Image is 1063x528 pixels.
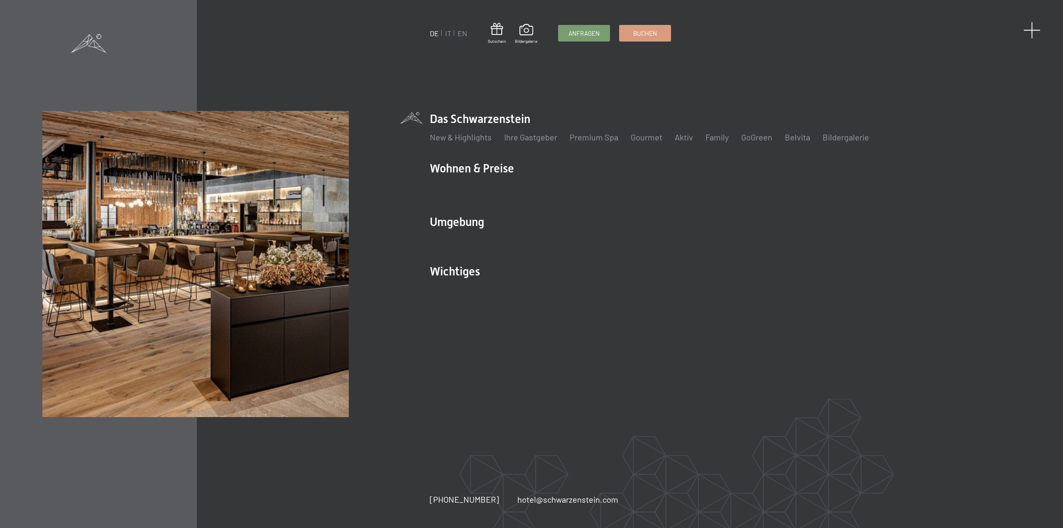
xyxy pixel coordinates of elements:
span: Gutschein [488,38,506,44]
a: Ihre Gastgeber [504,132,557,142]
span: Anfragen [568,29,600,38]
span: Buchen [633,29,657,38]
a: Belvita [785,132,810,142]
a: Premium Spa [570,132,618,142]
a: hotel@schwarzenstein.com [517,494,618,505]
span: Bildergalerie [515,38,537,44]
a: Gourmet [631,132,662,142]
a: Aktiv [675,132,693,142]
a: Bildergalerie [823,132,869,142]
a: Gutschein [488,23,506,44]
img: Wellnesshotel Südtirol SCHWARZENSTEIN - Wellnessurlaub in den Alpen, Wandern und Wellness [42,111,348,417]
a: Buchen [620,25,671,41]
a: Anfragen [558,25,610,41]
a: EN [458,29,467,38]
a: New & Highlights [430,132,492,142]
a: Bildergalerie [515,24,537,44]
span: [PHONE_NUMBER] [430,494,499,504]
a: [PHONE_NUMBER] [430,494,499,505]
a: GoGreen [741,132,772,142]
a: Family [705,132,729,142]
a: DE [430,29,439,38]
a: IT [445,29,451,38]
